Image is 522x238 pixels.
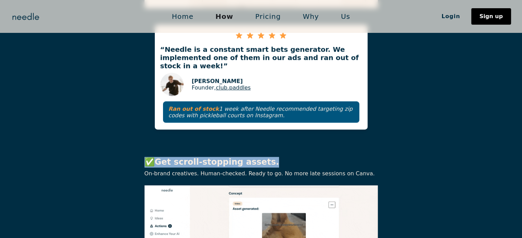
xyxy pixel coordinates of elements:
[161,9,205,24] a: Home
[192,78,251,84] p: [PERSON_NAME]
[244,9,292,24] a: Pricing
[192,84,251,91] p: Founder,
[155,45,368,70] p: “Needle is a constant smart bets generator. We implemented one of them in our ads and ran out of ...
[479,14,503,19] div: Sign up
[155,157,279,167] strong: Get scroll-stopping assets.
[169,105,219,112] strong: Ran out of stock
[330,9,361,24] a: Us
[144,170,378,177] p: On-brand creatives. Human-checked. Ready to go. No more late sessions on Canva.
[216,84,251,91] a: club.paddles
[471,8,511,25] a: Sign up
[430,11,471,22] a: Login
[205,9,244,24] a: How
[292,9,330,24] a: Why
[169,105,354,118] p: 1 week after Needle recommended targeting zip codes with pickleball courts on Instagram.
[144,157,378,167] p: ✅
